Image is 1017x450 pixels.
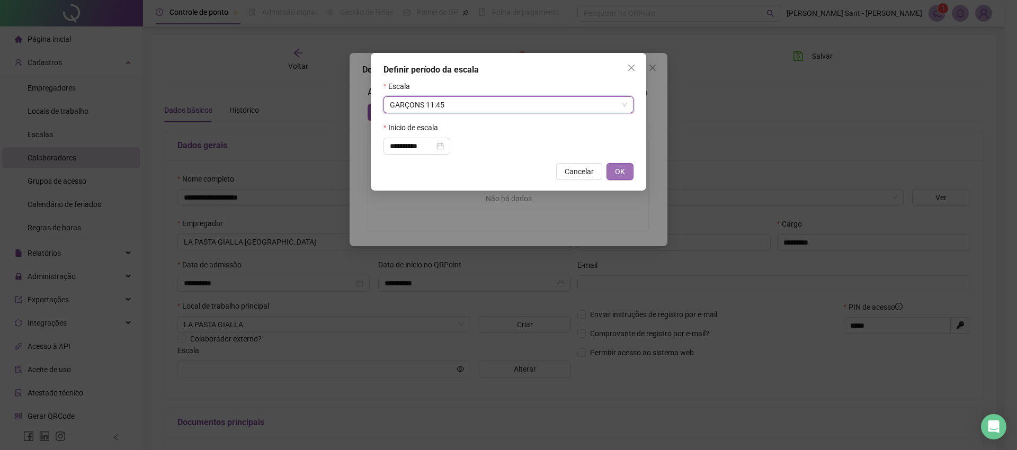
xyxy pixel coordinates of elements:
span: OK [615,166,625,177]
div: Open Intercom Messenger [981,414,1006,439]
span: GARÇONS 11:45 [390,97,627,113]
button: Cancelar [556,163,602,180]
label: Escala [383,80,417,92]
label: Inicio de escala [383,122,445,133]
span: close [627,64,636,72]
button: OK [606,163,634,180]
span: Cancelar [565,166,594,177]
div: Definir período da escala [383,64,634,76]
button: Close [623,59,640,76]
